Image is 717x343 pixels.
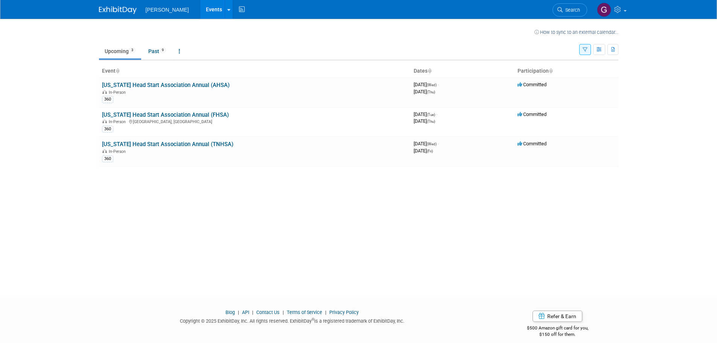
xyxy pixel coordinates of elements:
a: [US_STATE] Head Start Association Annual (FHSA) [102,111,229,118]
span: | [281,309,286,315]
a: Past9 [143,44,172,58]
span: (Wed) [427,83,437,87]
div: Copyright © 2025 ExhibitDay, Inc. All rights reserved. ExhibitDay is a registered trademark of Ex... [99,316,486,325]
th: Event [99,65,411,78]
span: | [323,309,328,315]
img: Greg Friesen [597,3,611,17]
div: 360 [102,96,113,103]
a: Sort by Event Name [116,68,119,74]
span: In-Person [109,119,128,124]
a: Privacy Policy [329,309,359,315]
span: (Fri) [427,149,433,153]
span: [DATE] [414,118,435,124]
img: In-Person Event [102,119,107,123]
a: Search [553,3,587,17]
a: Refer & Earn [533,311,582,322]
a: How to sync to an external calendar... [534,29,618,35]
a: Terms of Service [287,309,322,315]
div: 360 [102,126,113,133]
a: Sort by Participation Type [549,68,553,74]
span: (Wed) [427,142,437,146]
div: 360 [102,155,113,162]
span: - [438,82,439,87]
span: (Tue) [427,113,435,117]
span: Search [563,7,580,13]
span: [DATE] [414,89,435,95]
span: In-Person [109,149,128,154]
img: In-Person Event [102,90,107,94]
div: $150 off for them. [497,331,618,338]
a: Upcoming3 [99,44,141,58]
span: [DATE] [414,141,439,146]
img: ExhibitDay [99,6,137,14]
div: $500 Amazon gift card for you, [497,320,618,337]
span: - [436,111,437,117]
a: API [242,309,249,315]
span: - [438,141,439,146]
span: 3 [129,47,135,53]
img: In-Person Event [102,149,107,153]
a: [US_STATE] Head Start Association Annual (AHSA) [102,82,230,88]
a: Blog [225,309,235,315]
span: | [250,309,255,315]
span: Committed [518,111,547,117]
span: Committed [518,141,547,146]
span: (Thu) [427,119,435,123]
span: | [236,309,241,315]
span: (Thu) [427,90,435,94]
th: Dates [411,65,515,78]
span: [DATE] [414,82,439,87]
sup: ® [312,317,314,322]
a: Contact Us [256,309,280,315]
span: Committed [518,82,547,87]
a: Sort by Start Date [428,68,431,74]
th: Participation [515,65,618,78]
span: 9 [160,47,166,53]
span: [DATE] [414,148,433,154]
a: [US_STATE] Head Start Association Annual (TNHSA) [102,141,233,148]
span: [DATE] [414,111,437,117]
span: In-Person [109,90,128,95]
div: [GEOGRAPHIC_DATA], [GEOGRAPHIC_DATA] [102,118,408,124]
span: [PERSON_NAME] [146,7,189,13]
